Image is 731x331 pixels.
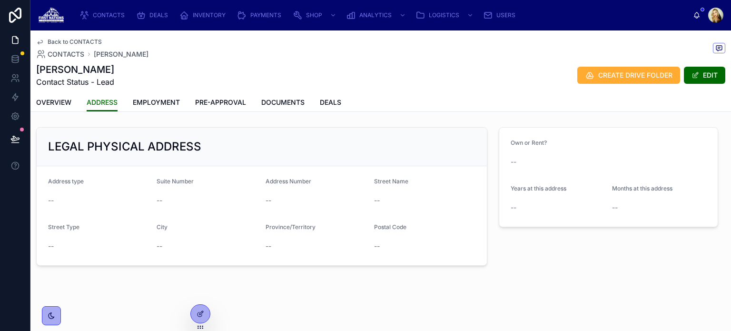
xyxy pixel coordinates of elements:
[195,98,246,107] span: PRE-APPROVAL
[511,139,547,146] span: Own or Rent?
[193,11,226,19] span: INVENTORY
[48,139,201,154] h2: LEGAL PHYSICAL ADDRESS
[133,98,180,107] span: EMPLOYMENT
[36,38,102,46] a: Back to CONTACTS
[290,7,341,24] a: SHOP
[36,98,71,107] span: OVERVIEW
[93,11,125,19] span: CONTACTS
[320,94,341,113] a: DEALS
[684,67,725,84] button: EDIT
[261,98,305,107] span: DOCUMENTS
[511,185,566,192] span: Years at this address
[511,203,516,212] span: --
[266,223,316,231] span: Province/Territory
[48,196,54,205] span: --
[234,7,288,24] a: PAYMENTS
[266,196,271,205] span: --
[374,178,408,185] span: Street Name
[94,50,148,59] a: [PERSON_NAME]
[36,63,114,76] h1: [PERSON_NAME]
[177,7,232,24] a: INVENTORY
[266,241,271,251] span: --
[157,223,168,231] span: City
[195,94,246,113] a: PRE-APPROVAL
[359,11,392,19] span: ANALYTICS
[306,11,322,19] span: SHOP
[429,11,459,19] span: LOGISTICS
[157,241,162,251] span: --
[320,98,341,107] span: DEALS
[77,7,131,24] a: CONTACTS
[149,11,168,19] span: DEALS
[87,98,118,107] span: ADDRESS
[511,157,516,167] span: --
[36,94,71,113] a: OVERVIEW
[38,8,64,23] img: App logo
[577,67,680,84] button: CREATE DRIVE FOLDER
[48,223,79,231] span: Street Type
[374,196,380,205] span: --
[413,7,478,24] a: LOGISTICS
[374,241,380,251] span: --
[48,178,84,185] span: Address type
[343,7,411,24] a: ANALYTICS
[157,196,162,205] span: --
[48,38,102,46] span: Back to CONTACTS
[36,50,84,59] a: CONTACTS
[36,76,114,88] span: Contact Status - Lead
[266,178,311,185] span: Address Number
[72,5,693,26] div: scrollable content
[133,7,175,24] a: DEALS
[157,178,194,185] span: Suite Number
[87,94,118,112] a: ADDRESS
[612,203,618,212] span: --
[48,241,54,251] span: --
[133,94,180,113] a: EMPLOYMENT
[261,94,305,113] a: DOCUMENTS
[250,11,281,19] span: PAYMENTS
[612,185,672,192] span: Months at this address
[496,11,515,19] span: USERS
[480,7,522,24] a: USERS
[374,223,406,231] span: Postal Code
[48,50,84,59] span: CONTACTS
[598,70,672,80] span: CREATE DRIVE FOLDER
